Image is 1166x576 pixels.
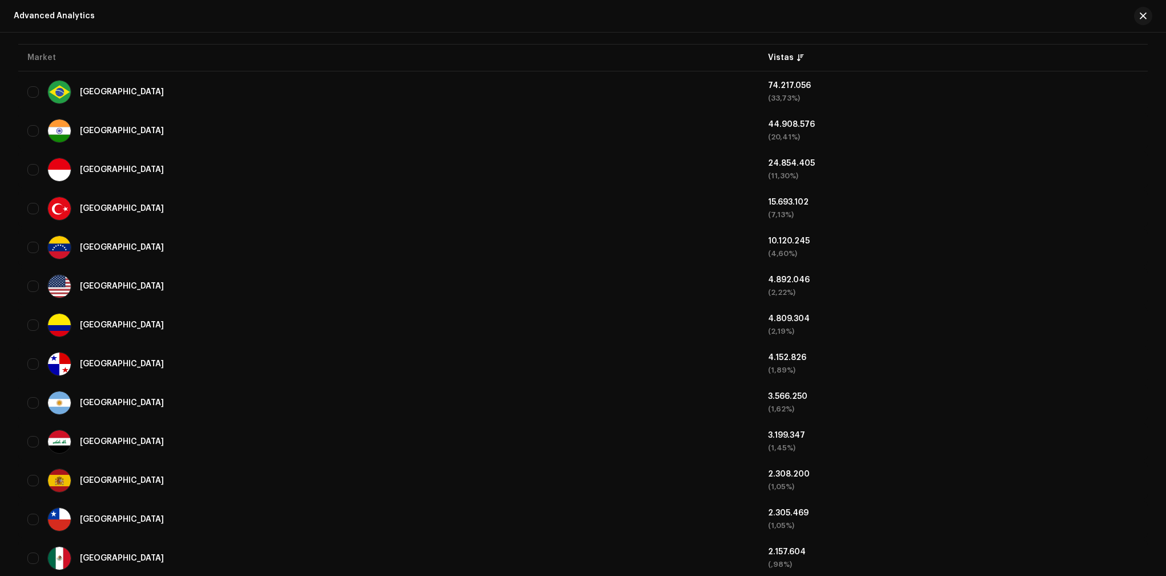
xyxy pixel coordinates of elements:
[768,82,1139,90] div: 74.217.056
[768,393,1139,401] div: 3.566.250
[768,366,1139,374] div: (1,89%)
[768,315,1139,323] div: 4.809.304
[768,133,1139,141] div: (20,41%)
[768,159,1139,167] div: 24.854.405
[768,289,1139,297] div: (2,22%)
[768,470,1139,478] div: 2.308.200
[768,405,1139,413] div: (1,62%)
[768,561,1139,569] div: (,98%)
[768,522,1139,530] div: (1,05%)
[768,327,1139,335] div: (2,19%)
[768,276,1139,284] div: 4.892.046
[768,121,1139,129] div: 44.908.576
[768,198,1139,206] div: 15.693.102
[768,237,1139,245] div: 10.120.245
[768,509,1139,517] div: 2.305.469
[768,211,1139,219] div: (7,13%)
[768,354,1139,362] div: 4.152.826
[768,94,1139,102] div: (33,73%)
[768,250,1139,258] div: (4,60%)
[768,431,1139,439] div: 3.199.347
[768,548,1139,556] div: 2.157.604
[768,483,1139,491] div: (1,05%)
[768,172,1139,180] div: (11,30%)
[768,444,1139,452] div: (1,45%)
